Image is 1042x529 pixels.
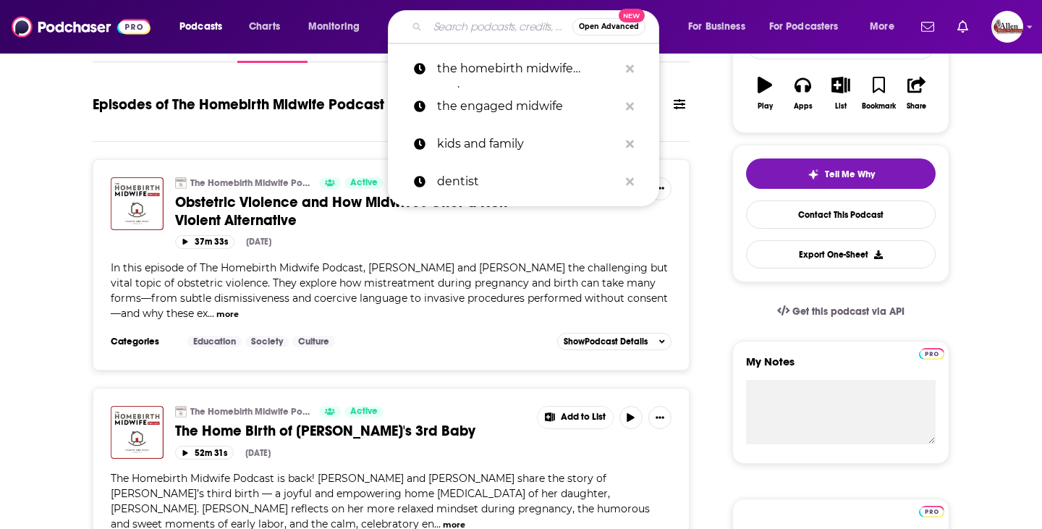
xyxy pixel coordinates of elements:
[175,422,527,440] a: The Home Birth of [PERSON_NAME]'s 3rd Baby
[402,10,673,43] div: Search podcasts, credits, & more...
[952,14,974,39] a: Show notifications dropdown
[245,336,289,347] a: Society
[579,23,639,30] span: Open Advanced
[175,235,234,249] button: 37m 33s
[862,102,896,111] div: Bookmark
[350,405,378,419] span: Active
[648,406,672,429] button: Show More Button
[991,11,1023,43] img: User Profile
[919,504,944,517] a: Pro website
[572,18,645,35] button: Open AdvancedNew
[388,88,659,125] a: the engaged midwife
[111,406,164,459] img: The Home Birth of Charli's 3rd Baby
[208,307,214,320] span: ...
[240,15,289,38] a: Charts
[308,17,360,37] span: Monitoring
[648,177,672,200] button: Show More Button
[292,336,335,347] a: Culture
[169,15,241,38] button: open menu
[175,177,187,189] img: The Homebirth Midwife Podcast
[860,15,912,38] button: open menu
[175,406,187,418] img: The Homebirth Midwife Podcast
[175,446,234,460] button: 52m 31s
[437,125,619,163] p: kids and family
[437,50,619,88] p: the homebirth midwife podcast
[822,67,860,119] button: List
[919,506,944,517] img: Podchaser Pro
[179,17,222,37] span: Podcasts
[619,9,645,22] span: New
[678,15,763,38] button: open menu
[991,11,1023,43] span: Logged in as AllenMedia
[428,15,572,38] input: Search podcasts, credits, & more...
[111,261,668,320] span: In this episode of The Homebirth Midwife Podcast, [PERSON_NAME] and [PERSON_NAME] the challenging...
[746,200,936,229] a: Contact This Podcast
[746,240,936,268] button: Export One-Sheet
[991,11,1023,43] button: Show profile menu
[187,336,242,347] a: Education
[825,169,875,180] span: Tell Me Why
[808,169,819,180] img: tell me why sparkle
[766,294,916,329] a: Get this podcast via API
[344,406,384,418] a: Active
[860,67,897,119] button: Bookmark
[746,67,784,119] button: Play
[388,125,659,163] a: kids and family
[758,102,773,111] div: Play
[388,163,659,200] a: dentist
[93,96,384,114] h1: Episodes of The Homebirth Midwife Podcast
[919,348,944,360] img: Podchaser Pro
[746,355,936,380] label: My Notes
[175,193,511,229] span: Obstetric Violence and How Midwives Offer a Non-Violent Alternative
[794,102,813,111] div: Apps
[175,193,527,229] a: Obstetric Violence and How Midwives Offer a Non-Violent Alternative
[298,15,378,38] button: open menu
[175,422,475,440] span: The Home Birth of [PERSON_NAME]'s 3rd Baby
[437,163,619,200] p: dentist
[760,15,860,38] button: open menu
[388,50,659,88] a: the homebirth midwife podcast
[919,346,944,360] a: Pro website
[746,158,936,189] button: tell me why sparkleTell Me Why
[344,177,384,189] a: Active
[784,67,821,119] button: Apps
[249,17,280,37] span: Charts
[915,14,940,39] a: Show notifications dropdown
[688,17,745,37] span: For Business
[111,177,164,230] img: Obstetric Violence and How Midwives Offer a Non-Violent Alternative
[190,406,310,418] a: The Homebirth Midwife Podcast
[792,305,905,318] span: Get this podcast via API
[557,333,672,350] button: ShowPodcast Details
[245,448,271,458] div: [DATE]
[246,237,271,247] div: [DATE]
[898,67,936,119] button: Share
[835,102,847,111] div: List
[437,88,619,125] p: the engaged midwife
[564,337,648,347] span: Show Podcast Details
[769,17,839,37] span: For Podcasters
[350,176,378,190] span: Active
[538,407,613,428] button: Show More Button
[870,17,894,37] span: More
[12,13,151,41] img: Podchaser - Follow, Share and Rate Podcasts
[216,308,239,321] button: more
[561,412,606,423] span: Add to List
[190,177,310,189] a: The Homebirth Midwife Podcast
[111,336,176,347] h3: Categories
[907,102,926,111] div: Share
